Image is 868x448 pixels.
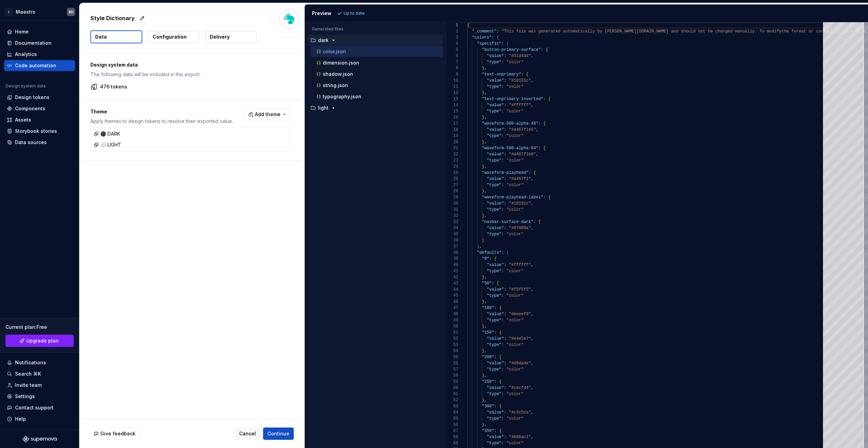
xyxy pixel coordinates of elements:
span: : [496,29,499,34]
span: "color" [506,60,523,65]
span: } [477,244,479,249]
span: "value" [487,201,504,206]
p: Configuration [153,33,187,40]
span: "value" [487,336,504,341]
div: 18 [446,127,458,133]
span: : [494,306,496,310]
div: 12 [446,90,458,96]
span: : [501,342,504,347]
span: : [501,232,504,237]
span: "type" [487,269,501,274]
p: Style Dictionary [90,14,135,22]
span: : [492,281,494,286]
span: : [504,54,506,58]
div: 44 [446,286,458,293]
span: "This file was generated automatically by [PERSON_NAME] [501,29,636,34]
span: { [506,41,509,46]
span: "type" [487,60,501,65]
div: 20 [446,139,458,145]
span: "value" [487,54,504,58]
div: 34 [446,225,458,231]
span: , [484,115,487,120]
div: 38 [446,250,458,256]
a: Invite team [4,380,75,391]
span: } [482,299,484,304]
span: "type" [487,207,501,212]
span: : [529,170,531,175]
span: "specific" [477,41,501,46]
span: { [548,97,550,101]
a: Home [4,26,75,37]
p: dark [318,38,329,43]
span: : [489,256,491,261]
div: 31 [446,207,458,213]
span: "#a467f1" [509,177,531,181]
span: "waveform-playhead-label" [482,195,543,200]
span: , [531,263,533,267]
span: , [531,78,533,83]
span: "type" [487,232,501,237]
span: , [531,177,533,181]
span: : [494,330,496,335]
span: { [496,35,499,40]
p: Theme [90,108,233,115]
p: Generated files [312,26,439,32]
p: Design system data [90,61,290,68]
div: Invite team [15,382,42,389]
span: : [504,263,506,267]
span: { [496,281,499,286]
span: Continue [267,430,289,437]
span: "_comment" [472,29,496,34]
div: Maestro [16,9,35,15]
div: Data sources [15,139,47,146]
span: { [548,195,550,200]
p: 476 tokens [100,83,127,90]
div: 28 [446,188,458,194]
button: Continue [263,428,294,440]
div: 21 [446,145,458,151]
span: } [482,275,484,280]
span: "color" [506,109,523,114]
div: 14 [446,102,458,108]
span: , [531,312,533,317]
button: Add theme [245,108,290,121]
p: The following data will be included in this export. [90,71,290,78]
button: Search ⌘K [4,368,75,379]
span: : [501,183,504,187]
span: "value" [487,226,504,230]
span: , [484,213,487,218]
button: Notifications [4,357,75,368]
span: : [504,226,506,230]
span: { [538,220,540,224]
span: "value" [487,263,504,267]
div: 30 [446,200,458,207]
span: : [501,250,504,255]
span: "value" [487,127,504,132]
div: 26 [446,176,458,182]
span: , [536,152,538,157]
p: Apply themes to design tokens to resolve their exported value. [90,118,233,125]
div: BD [69,9,74,15]
div: 48 [446,311,458,317]
span: : [501,318,504,323]
span: } [482,164,484,169]
span: "color" [506,134,523,138]
a: Data sources [4,137,75,148]
svg: Supernova Logo [23,436,57,443]
div: 3 [446,34,458,41]
div: 40 [446,262,458,268]
span: } [482,189,484,194]
span: : [501,293,504,298]
div: Notifications [15,359,46,366]
a: Components [4,103,75,114]
div: 46 [446,299,458,305]
span: "#07080a" [509,226,531,230]
div: 13 [446,96,458,102]
div: 17 [446,121,458,127]
button: Delivery [205,31,257,43]
span: , [531,201,533,206]
p: dimension.json [323,60,359,66]
span: : [501,134,504,138]
div: Design tokens [15,94,49,101]
span: : [504,103,506,108]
